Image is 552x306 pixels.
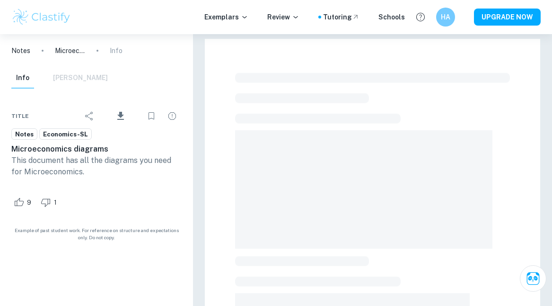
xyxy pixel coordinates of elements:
a: Notes [11,128,37,140]
button: HA [436,8,455,27]
button: Info [11,68,34,89]
button: Help and Feedback [412,9,429,25]
a: Economics-SL [39,128,92,140]
div: Share [80,107,99,126]
div: Bookmark [142,107,161,126]
h6: Microeconomics diagrams [11,144,182,155]
button: Ask Clai [520,265,546,292]
a: Schools [378,12,405,22]
span: Example of past student work. For reference on structure and expectations only. Do not copy. [11,227,182,241]
p: Exemplars [204,12,248,22]
div: Dislike [38,195,62,210]
span: Economics-SL [40,130,91,139]
span: 9 [22,198,36,207]
a: Tutoring [323,12,359,22]
p: Info [110,45,123,56]
a: Notes [11,45,30,56]
span: Title [11,112,29,120]
div: Download [101,104,140,128]
p: This document has all the diagrams you need for Microeconomics. [11,155,182,178]
button: UPGRADE NOW [474,9,541,26]
div: Report issue [163,107,182,126]
img: Clastify logo [11,8,71,27]
span: Notes [12,130,37,139]
h6: HA [440,12,451,22]
p: Review [267,12,299,22]
p: Microeconomics diagrams [55,45,85,56]
span: 1 [49,198,62,207]
div: Like [11,195,36,210]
